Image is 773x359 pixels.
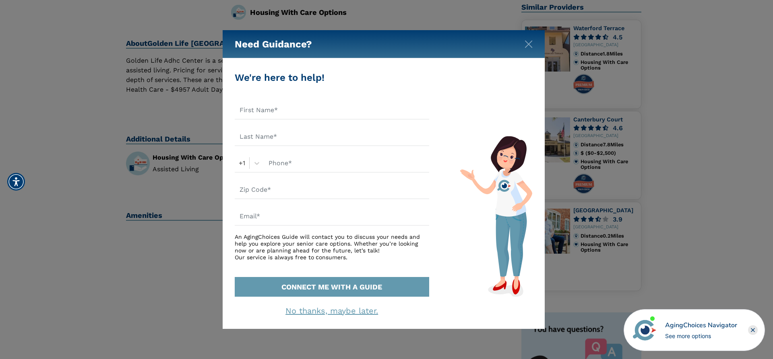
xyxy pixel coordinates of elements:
input: Zip Code* [235,181,429,199]
div: See more options [665,332,737,340]
input: Email* [235,207,429,226]
button: Close [525,39,533,47]
div: AgingChoices Navigator [665,320,737,330]
div: Accessibility Menu [7,173,25,191]
img: match-guide-form.svg [460,136,532,297]
div: An AgingChoices Guide will contact you to discuss your needs and help you explore your senior car... [235,234,429,261]
input: First Name* [235,101,429,119]
div: Close [748,325,758,335]
a: No thanks, maybe later. [285,306,378,316]
div: We're here to help! [235,70,429,85]
h5: Need Guidance? [235,30,312,58]
input: Last Name* [235,127,429,146]
input: Phone* [264,154,429,172]
button: CONNECT ME WITH A GUIDE [235,277,429,297]
img: modal-close.svg [525,40,533,48]
img: avatar [631,316,658,344]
